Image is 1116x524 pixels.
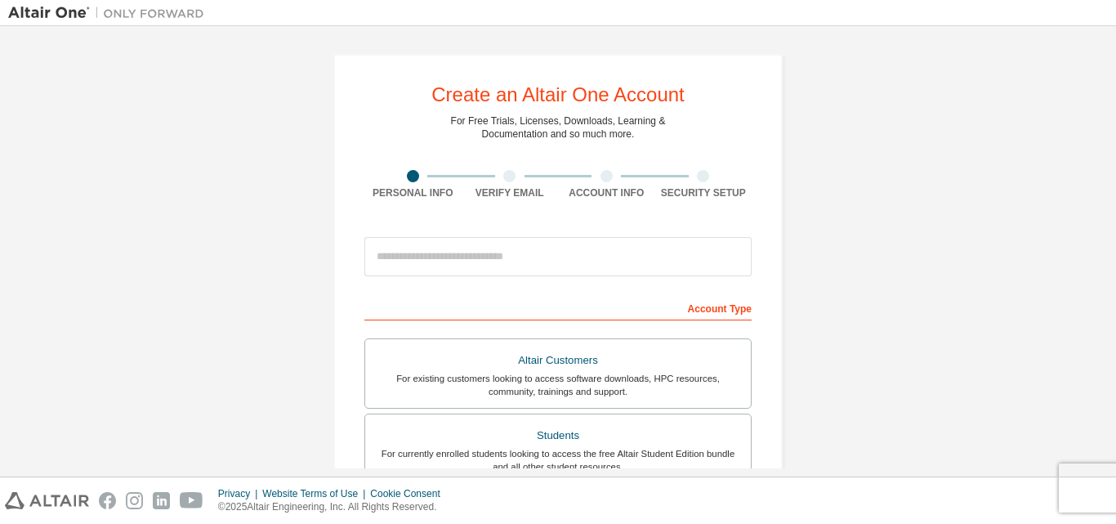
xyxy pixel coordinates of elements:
[431,85,685,105] div: Create an Altair One Account
[364,186,462,199] div: Personal Info
[558,186,655,199] div: Account Info
[262,487,370,500] div: Website Terms of Use
[364,294,752,320] div: Account Type
[375,349,741,372] div: Altair Customers
[655,186,752,199] div: Security Setup
[375,372,741,398] div: For existing customers looking to access software downloads, HPC resources, community, trainings ...
[153,492,170,509] img: linkedin.svg
[99,492,116,509] img: facebook.svg
[5,492,89,509] img: altair_logo.svg
[370,487,449,500] div: Cookie Consent
[451,114,666,141] div: For Free Trials, Licenses, Downloads, Learning & Documentation and so much more.
[218,500,450,514] p: © 2025 Altair Engineering, Inc. All Rights Reserved.
[462,186,559,199] div: Verify Email
[126,492,143,509] img: instagram.svg
[375,447,741,473] div: For currently enrolled students looking to access the free Altair Student Edition bundle and all ...
[8,5,212,21] img: Altair One
[375,424,741,447] div: Students
[180,492,203,509] img: youtube.svg
[218,487,262,500] div: Privacy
